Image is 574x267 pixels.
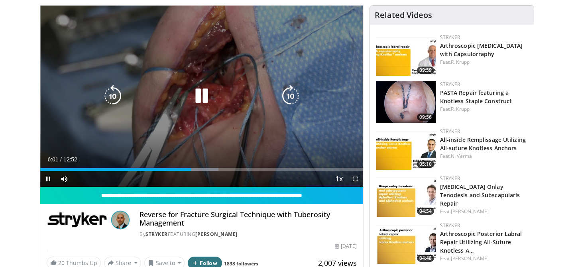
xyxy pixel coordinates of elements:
[111,210,130,230] img: Avatar
[451,106,470,112] a: R. Krupp
[440,128,460,135] a: Stryker
[376,34,436,76] a: 09:59
[376,175,436,217] a: 04:54
[335,243,356,250] div: [DATE]
[140,231,356,238] div: By FEATURING
[440,81,460,88] a: Stryker
[331,171,347,187] button: Playback Rate
[375,10,432,20] h4: Related Videos
[451,153,472,159] a: N. Verma
[140,210,356,228] h4: Reverse for Fracture Surgical Technique with Tuberosity Management
[440,106,527,113] div: Feat.
[40,171,56,187] button: Pause
[376,128,436,170] img: 0dbaa052-54c8-49be-8279-c70a6c51c0f9.150x105_q85_crop-smart_upscale.jpg
[440,183,520,207] a: [MEDICAL_DATA] Onlay Tenodesis and Subscapularis Repair
[376,222,436,264] a: 04:48
[440,136,526,152] a: All-inside Remplissage Utilizing All-suture Knotless Anchors
[440,59,527,66] div: Feat.
[40,6,363,187] video-js: Video Player
[451,255,489,262] a: [PERSON_NAME]
[224,260,258,267] a: 1898 followers
[417,67,434,74] span: 09:59
[376,34,436,76] img: c8a3b2cc-5bd4-4878-862c-e86fdf4d853b.150x105_q85_crop-smart_upscale.jpg
[451,208,489,215] a: [PERSON_NAME]
[440,255,527,262] div: Feat.
[440,153,527,160] div: Feat.
[440,175,460,182] a: Stryker
[60,156,62,163] span: /
[440,89,512,105] a: PASTA Repair featuring a Knotless Staple Construct
[417,161,434,168] span: 05:10
[376,81,436,123] img: 84acc7eb-cb93-455a-a344-5c35427a46c1.png.150x105_q85_crop-smart_upscale.png
[440,42,523,58] a: Arthroscopic [MEDICAL_DATA] with Capsulorraphy
[63,156,77,163] span: 12:52
[376,81,436,123] a: 09:56
[376,128,436,170] a: 05:10
[40,168,363,171] div: Progress Bar
[195,231,238,238] a: [PERSON_NAME]
[440,208,527,215] div: Feat.
[47,210,108,230] img: Stryker
[347,171,363,187] button: Fullscreen
[440,222,460,229] a: Stryker
[56,171,72,187] button: Mute
[417,255,434,262] span: 04:48
[145,231,168,238] a: Stryker
[47,156,58,163] span: 6:01
[440,230,522,254] a: Arthroscopic Posterior Labral Repair Utilizing All-Suture Knotless A…
[440,34,460,41] a: Stryker
[376,222,436,264] img: d2f6a426-04ef-449f-8186-4ca5fc42937c.150x105_q85_crop-smart_upscale.jpg
[417,208,434,215] span: 04:54
[376,175,436,217] img: f0e53f01-d5db-4f12-81ed-ecc49cba6117.150x105_q85_crop-smart_upscale.jpg
[451,59,470,65] a: R. Krupp
[417,114,434,121] span: 09:56
[58,259,65,267] span: 20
